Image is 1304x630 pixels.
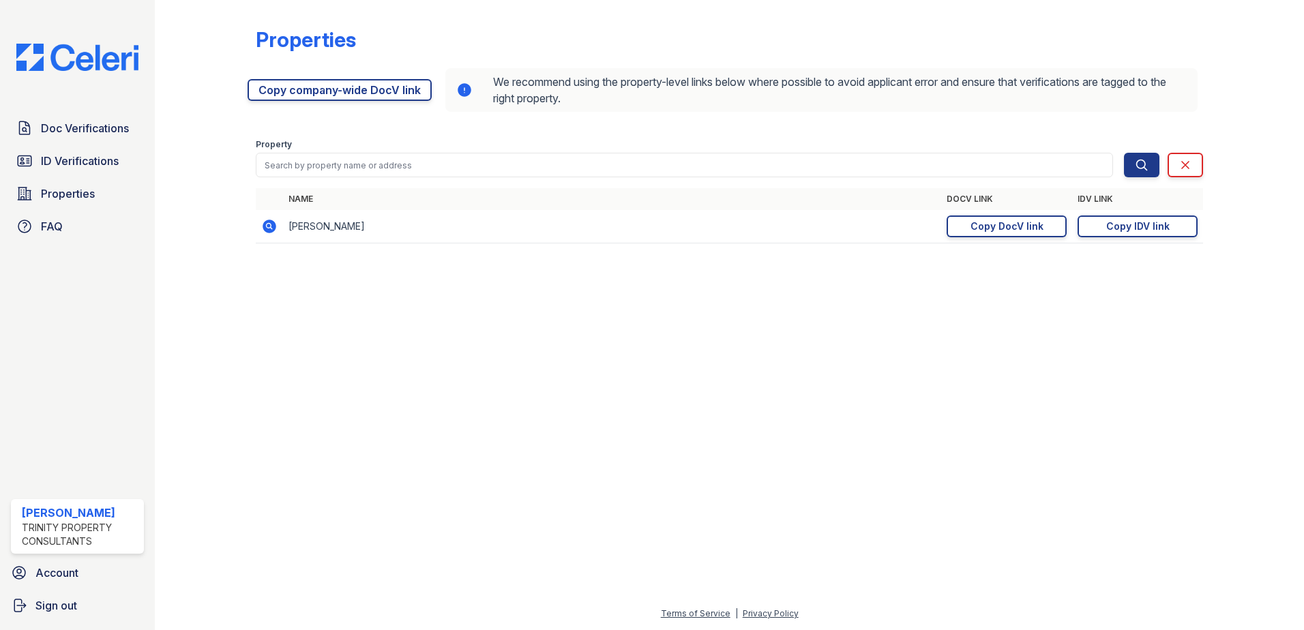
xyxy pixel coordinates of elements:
a: Properties [11,180,144,207]
img: CE_Logo_Blue-a8612792a0a2168367f1c8372b55b34899dd931a85d93a1a3d3e32e68fde9ad4.png [5,44,149,71]
span: Sign out [35,597,77,614]
span: ID Verifications [41,153,119,169]
span: Doc Verifications [41,120,129,136]
div: Properties [256,27,356,52]
a: ID Verifications [11,147,144,175]
div: | [735,608,738,618]
a: Copy company-wide DocV link [248,79,432,101]
td: [PERSON_NAME] [283,210,941,243]
div: Copy IDV link [1106,220,1170,233]
th: Name [283,188,941,210]
span: FAQ [41,218,63,235]
a: Account [5,559,149,586]
label: Property [256,139,292,150]
span: Account [35,565,78,581]
span: Properties [41,185,95,202]
a: Doc Verifications [11,115,144,142]
div: [PERSON_NAME] [22,505,138,521]
a: FAQ [11,213,144,240]
a: Copy IDV link [1078,215,1198,237]
div: Copy DocV link [970,220,1043,233]
a: Terms of Service [661,608,730,618]
a: Sign out [5,592,149,619]
a: Privacy Policy [743,608,799,618]
div: We recommend using the property-level links below where possible to avoid applicant error and ens... [445,68,1198,112]
th: IDV Link [1072,188,1203,210]
a: Copy DocV link [947,215,1067,237]
input: Search by property name or address [256,153,1113,177]
div: Trinity Property Consultants [22,521,138,548]
th: DocV Link [941,188,1072,210]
